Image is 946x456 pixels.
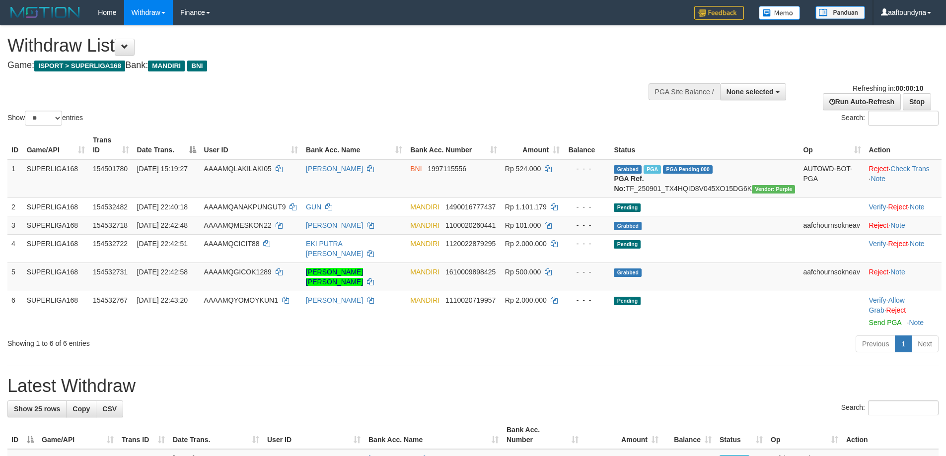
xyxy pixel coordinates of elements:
[306,296,363,304] a: [PERSON_NAME]
[204,203,286,211] span: AAAAMQANAKPUNGUT9
[93,203,128,211] span: 154532482
[93,240,128,248] span: 154532722
[7,36,621,56] h1: Withdraw List
[610,159,799,198] td: TF_250901_TX4HQID8V045XO15DG6K
[410,203,439,211] span: MANDIRI
[406,131,501,159] th: Bank Acc. Number: activate to sort column ascending
[137,165,188,173] span: [DATE] 15:19:27
[410,268,439,276] span: MANDIRI
[306,240,363,258] a: EKI PUTRA [PERSON_NAME]
[137,296,188,304] span: [DATE] 22:43:20
[752,185,795,194] span: Vendor URL: https://trx4.1velocity.biz
[759,6,800,20] img: Button%20Memo.svg
[445,221,496,229] span: Copy 1100020260441 to clipboard
[428,165,466,173] span: Copy 1997115556 to clipboard
[799,159,865,198] td: AUTOWD-BOT-PGA
[148,61,185,71] span: MANDIRI
[799,216,865,234] td: aafchournsokneav
[118,421,169,449] th: Trans ID: activate to sort column ascending
[841,111,939,126] label: Search:
[662,421,716,449] th: Balance: activate to sort column ascending
[888,240,908,248] a: Reject
[410,221,439,229] span: MANDIRI
[302,131,406,159] th: Bank Acc. Name: activate to sort column ascending
[869,221,889,229] a: Reject
[204,165,272,173] span: AAAAMQLAKILAKI05
[263,421,364,449] th: User ID: activate to sort column ascending
[137,240,188,248] span: [DATE] 22:42:51
[410,165,422,173] span: BNI
[568,202,606,212] div: - - -
[663,165,713,174] span: PGA Pending
[204,240,260,248] span: AAAAMQCICIT88
[888,203,908,211] a: Reject
[306,268,363,286] a: [PERSON_NAME] [PERSON_NAME]
[823,93,901,110] a: Run Auto-Refresh
[93,268,128,276] span: 154532731
[614,268,642,277] span: Grabbed
[720,83,786,100] button: None selected
[865,131,942,159] th: Action
[853,84,923,92] span: Refreshing in:
[767,421,842,449] th: Op: activate to sort column ascending
[204,221,272,229] span: AAAAMQMESKON22
[137,203,188,211] span: [DATE] 22:40:18
[614,240,641,249] span: Pending
[869,240,886,248] a: Verify
[869,203,886,211] a: Verify
[856,335,895,352] a: Previous
[614,175,644,193] b: PGA Ref. No:
[7,234,23,262] td: 4
[7,421,38,449] th: ID: activate to sort column descending
[869,296,886,304] a: Verify
[410,240,439,248] span: MANDIRI
[895,84,923,92] strong: 00:00:10
[501,131,564,159] th: Amount: activate to sort column ascending
[23,159,89,198] td: SUPERLIGA168
[7,61,621,70] h4: Game: Bank:
[815,6,865,19] img: panduan.png
[505,203,547,211] span: Rp 1.101.179
[911,335,939,352] a: Next
[169,421,263,449] th: Date Trans.: activate to sort column ascending
[410,296,439,304] span: MANDIRI
[869,296,905,314] a: Allow Grab
[903,93,931,110] a: Stop
[445,268,496,276] span: Copy 1610009898425 to clipboard
[445,240,496,248] span: Copy 1120022879295 to clipboard
[842,421,939,449] th: Action
[7,334,387,348] div: Showing 1 to 6 of 6 entries
[137,221,188,229] span: [DATE] 22:42:48
[869,165,889,173] a: Reject
[306,165,363,173] a: [PERSON_NAME]
[23,197,89,216] td: SUPERLIGA168
[890,165,930,173] a: Check Trans
[868,111,939,126] input: Search:
[93,165,128,173] span: 154501780
[7,216,23,234] td: 3
[23,234,89,262] td: SUPERLIGA168
[7,400,67,417] a: Show 25 rows
[564,131,610,159] th: Balance
[869,319,901,326] a: Send PGA
[614,203,641,212] span: Pending
[364,421,503,449] th: Bank Acc. Name: activate to sort column ascending
[582,421,662,449] th: Amount: activate to sort column ascending
[865,291,942,331] td: · ·
[102,405,117,413] span: CSV
[799,131,865,159] th: Op: activate to sort column ascending
[505,268,541,276] span: Rp 500.000
[445,203,496,211] span: Copy 1490016777437 to clipboard
[200,131,302,159] th: User ID: activate to sort column ascending
[694,6,744,20] img: Feedback.jpg
[865,159,942,198] td: · ·
[869,268,889,276] a: Reject
[38,421,118,449] th: Game/API: activate to sort column ascending
[841,400,939,415] label: Search:
[66,400,96,417] a: Copy
[886,306,906,314] a: Reject
[93,296,128,304] span: 154532767
[93,221,128,229] span: 154532718
[96,400,123,417] a: CSV
[910,203,925,211] a: Note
